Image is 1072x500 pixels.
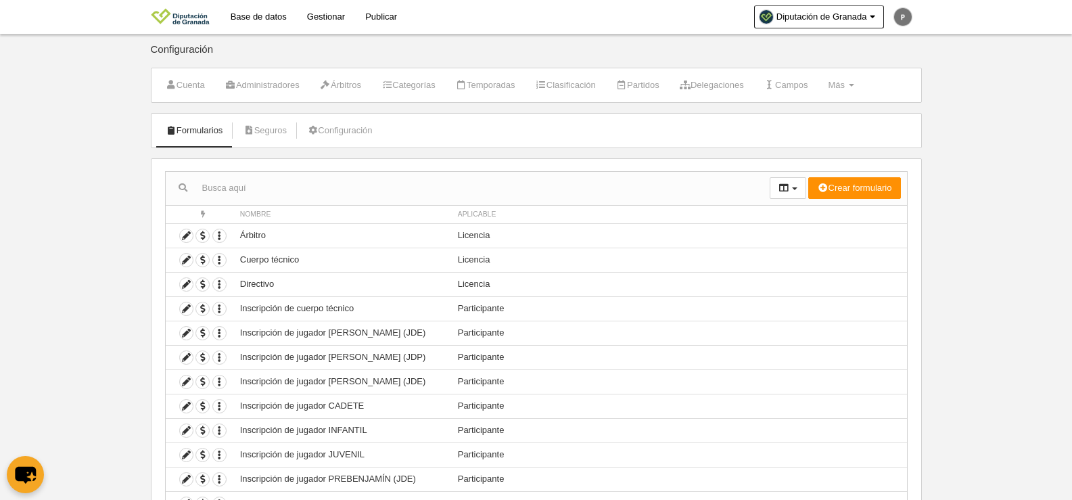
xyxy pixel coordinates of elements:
[233,369,451,394] td: Inscripción de jugador [PERSON_NAME] (JDE)
[451,467,907,491] td: Participante
[233,394,451,418] td: Inscripción de jugador CADETE
[151,44,922,68] div: Configuración
[233,467,451,491] td: Inscripción de jugador PREBENJAMÍN (JDE)
[312,75,369,95] a: Árbitros
[233,418,451,442] td: Inscripción de jugador INFANTIL
[451,321,907,345] td: Participante
[451,248,907,272] td: Licencia
[151,8,210,24] img: Diputación de Granada
[233,345,451,369] td: Inscripción de jugador [PERSON_NAME] (JDP)
[451,345,907,369] td: Participante
[894,8,912,26] img: c2l6ZT0zMHgzMCZmcz05JnRleHQ9UCZiZz03NTc1NzU%3D.png
[233,296,451,321] td: Inscripción de cuerpo técnico
[240,210,271,218] span: Nombre
[609,75,667,95] a: Partidos
[808,177,900,199] button: Crear formulario
[451,369,907,394] td: Participante
[451,296,907,321] td: Participante
[451,442,907,467] td: Participante
[300,120,379,141] a: Configuración
[233,223,451,248] td: Árbitro
[528,75,603,95] a: Clasificación
[158,75,212,95] a: Cuenta
[828,80,845,90] span: Más
[158,120,231,141] a: Formularios
[776,10,867,24] span: Diputación de Granada
[757,75,816,95] a: Campos
[218,75,307,95] a: Administradores
[451,272,907,296] td: Licencia
[458,210,496,218] span: Aplicable
[233,321,451,345] td: Inscripción de jugador [PERSON_NAME] (JDE)
[235,120,294,141] a: Seguros
[166,178,770,198] input: Busca aquí
[7,456,44,493] button: chat-button
[448,75,523,95] a: Temporadas
[451,223,907,248] td: Licencia
[820,75,861,95] a: Más
[760,10,773,24] img: Oa6SvBRBA39l.30x30.jpg
[451,418,907,442] td: Participante
[233,442,451,467] td: Inscripción de jugador JUVENIL
[451,394,907,418] td: Participante
[233,248,451,272] td: Cuerpo técnico
[754,5,884,28] a: Diputación de Granada
[374,75,443,95] a: Categorías
[233,272,451,296] td: Directivo
[672,75,751,95] a: Delegaciones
